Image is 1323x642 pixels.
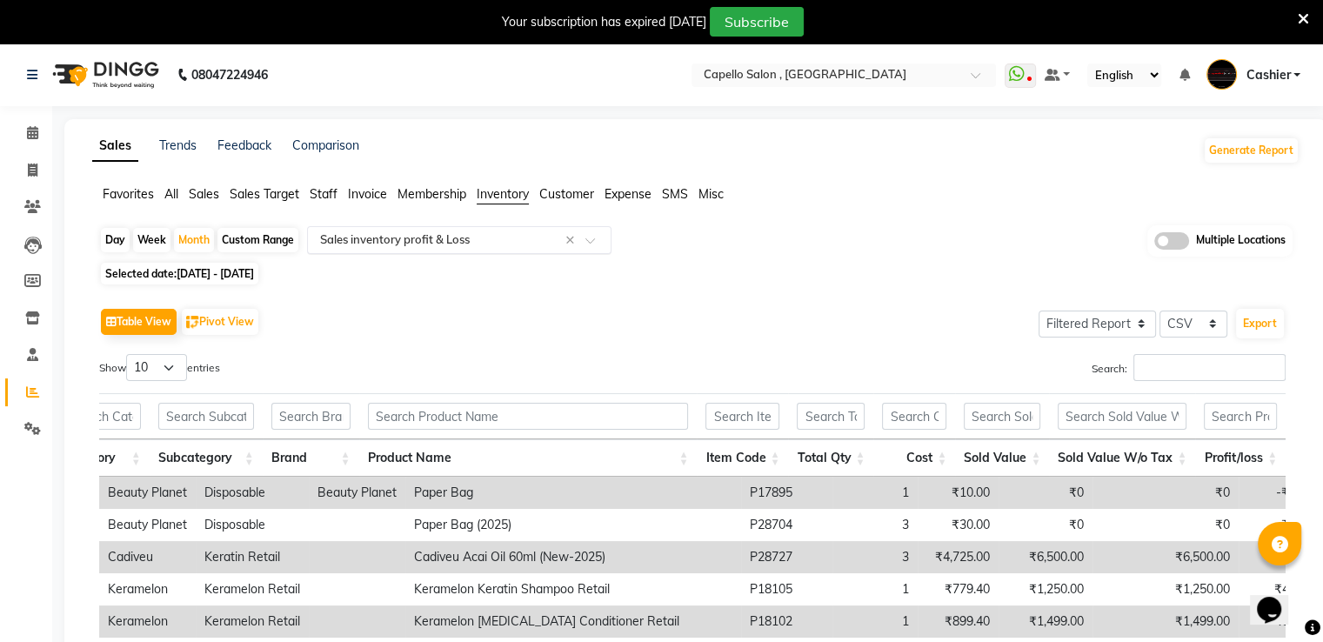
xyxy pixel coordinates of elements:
span: Expense [605,186,651,202]
td: Keramelon Keratin Shampoo Retail [405,573,741,605]
input: Search Item Code [705,403,779,430]
span: Multiple Locations [1196,232,1286,250]
td: ₹1,499.00 [999,605,1092,638]
td: Keramelon Retail [196,605,309,638]
span: SMS [662,186,688,202]
span: Staff [310,186,337,202]
img: pivot.png [186,316,199,329]
input: Search: [1133,354,1286,381]
span: Selected date: [101,263,258,284]
td: ₹1,250.00 [1092,573,1239,605]
span: Sales [189,186,219,202]
div: Week [133,228,170,252]
td: ₹779.40 [918,573,999,605]
label: Search: [1092,354,1286,381]
td: ₹899.40 [918,605,999,638]
img: Cashier [1206,59,1237,90]
span: Cashier [1246,66,1290,84]
td: Keramelon [MEDICAL_DATA] Conditioner Retail [405,605,741,638]
td: 3 [832,541,918,573]
input: Search Subcategory [158,403,254,430]
td: ₹0 [1092,509,1239,541]
td: ₹1,499.00 [1092,605,1239,638]
td: Keramelon [99,573,196,605]
td: ₹0 [999,477,1092,509]
input: Search Cost [882,403,946,430]
td: ₹4,725.00 [918,541,999,573]
b: 08047224946 [191,50,268,99]
a: Trends [159,137,197,153]
th: Category: activate to sort column ascending [53,439,150,477]
button: Subscribe [710,7,804,37]
div: Day [101,228,130,252]
a: Feedback [217,137,271,153]
td: ₹0 [1092,477,1239,509]
label: Show entries [99,354,220,381]
td: Beauty Planet [99,509,196,541]
th: Cost: activate to sort column ascending [873,439,955,477]
td: Keramelon [99,605,196,638]
img: logo [44,50,164,99]
input: Search Sold Value [964,403,1040,430]
td: Cadiveu [99,541,196,573]
td: 1 [832,477,918,509]
input: Search Sold Value W/o Tax [1058,403,1186,430]
td: P18102 [741,605,832,638]
span: Favorites [103,186,154,202]
td: Cadiveu Acai Oil 60ml (New-2025) [405,541,741,573]
td: Disposable [196,509,309,541]
th: Profit/loss: activate to sort column ascending [1195,439,1286,477]
span: [DATE] - [DATE] [177,267,254,280]
input: Search Profit/loss [1204,403,1277,430]
td: P18105 [741,573,832,605]
th: Subcategory: activate to sort column ascending [150,439,263,477]
iframe: chat widget [1250,572,1306,625]
th: Item Code: activate to sort column ascending [697,439,788,477]
td: P28727 [741,541,832,573]
td: Paper Bag (2025) [405,509,741,541]
td: Disposable [196,477,309,509]
td: ₹1,250.00 [999,573,1092,605]
span: Invoice [348,186,387,202]
button: Export [1236,309,1284,338]
td: Beauty Planet [309,477,405,509]
td: ₹6,500.00 [1092,541,1239,573]
th: Total Qty: activate to sort column ascending [788,439,873,477]
div: Custom Range [217,228,298,252]
div: Your subscription has expired [DATE] [502,13,706,31]
input: Search Brand [271,403,351,430]
button: Generate Report [1205,138,1298,163]
span: Customer [539,186,594,202]
select: Showentries [126,354,187,381]
span: Clear all [565,231,580,250]
a: Sales [92,130,138,162]
td: ₹30.00 [918,509,999,541]
th: Sold Value: activate to sort column ascending [955,439,1049,477]
td: Keramelon Retail [196,573,309,605]
input: Search Category [62,403,141,430]
th: Sold Value W/o Tax: activate to sort column ascending [1049,439,1195,477]
input: Search Total Qty [797,403,865,430]
td: ₹10.00 [918,477,999,509]
td: Keratin Retail [196,541,309,573]
button: Table View [101,309,177,335]
td: 3 [832,509,918,541]
span: Inventory [477,186,529,202]
td: Paper Bag [405,477,741,509]
td: P28704 [741,509,832,541]
td: ₹6,500.00 [999,541,1092,573]
span: Misc [698,186,724,202]
span: Sales Target [230,186,299,202]
a: Comparison [292,137,359,153]
td: 1 [832,573,918,605]
span: All [164,186,178,202]
input: Search Product Name [368,403,689,430]
td: ₹0 [999,509,1092,541]
th: Brand: activate to sort column ascending [263,439,359,477]
td: Beauty Planet [99,477,196,509]
span: Membership [398,186,466,202]
div: Month [174,228,214,252]
td: P17895 [741,477,832,509]
th: Product Name: activate to sort column ascending [359,439,698,477]
td: 1 [832,605,918,638]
